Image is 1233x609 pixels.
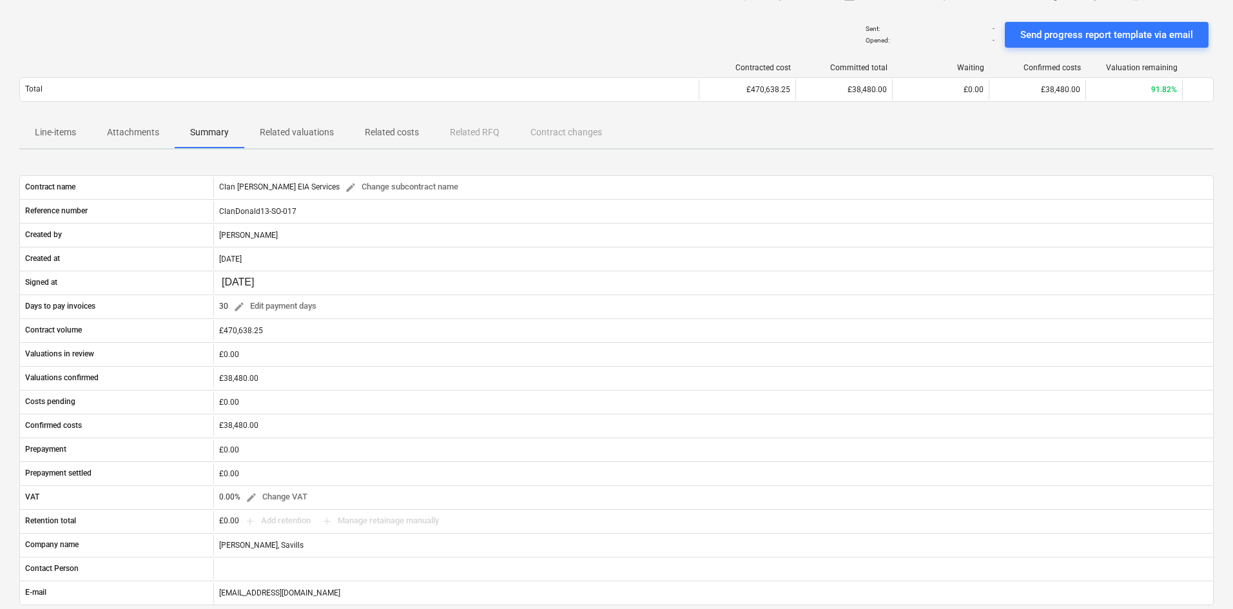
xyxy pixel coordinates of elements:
p: Days to pay invoices [25,301,95,312]
div: £0.00 [213,344,1213,365]
span: 91.82% [1151,85,1177,94]
p: Costs pending [25,396,75,407]
div: 0.00% [219,487,313,507]
p: - [993,36,995,44]
p: Confirmed costs [25,420,82,431]
p: Sent : [866,24,880,33]
span: Change VAT [246,490,307,505]
p: Total [25,84,43,95]
div: [DATE] [213,249,1213,269]
div: 30 [219,296,322,316]
p: Prepayment settled [25,468,92,479]
p: Valuations in review [25,349,94,360]
p: Contract name [25,182,75,193]
p: Summary [190,126,229,139]
div: £0.00 [219,511,444,531]
div: £470,638.25 [699,79,795,100]
button: Edit payment days [228,296,322,316]
span: £0.00 [964,85,984,94]
p: E-mail [25,587,46,598]
p: Signed at [25,277,57,288]
p: Valuations confirmed [25,372,99,383]
div: [PERSON_NAME] [213,225,1213,246]
div: £0.00 [213,463,1213,484]
div: £38,480.00 [213,368,1213,389]
div: £0.00 [213,440,1213,460]
button: Send progress report template via email [1005,22,1209,48]
p: Line-items [35,126,76,139]
button: Change VAT [240,487,313,507]
span: Change subcontract name [345,180,458,195]
span: £38,480.00 [1041,85,1080,94]
p: Created by [25,229,62,240]
div: £470,638.25 [213,320,1213,341]
div: ClanDonald13-SO-017 [213,201,1213,222]
div: Clan [PERSON_NAME] EIA Services [219,177,463,197]
p: £38,480.00 [219,420,258,431]
input: Change [219,274,280,292]
p: Contract volume [25,325,82,336]
p: Attachments [107,126,159,139]
p: Related costs [365,126,419,139]
p: Related valuations [260,126,334,139]
iframe: Chat Widget [1169,547,1233,609]
div: Contracted cost [704,63,791,72]
p: - [993,24,995,33]
p: Company name [25,539,79,550]
span: £38,480.00 [848,85,887,94]
p: Retention total [25,516,76,527]
p: Reference number [25,206,88,217]
div: Send progress report template via email [1020,26,1193,43]
div: Waiting [898,63,984,72]
p: VAT [25,492,39,503]
button: Change subcontract name [340,177,463,197]
div: [EMAIL_ADDRESS][DOMAIN_NAME] [213,583,1213,603]
div: [PERSON_NAME], Savills [213,535,1213,556]
div: Committed total [801,63,888,72]
div: Confirmed costs [995,63,1081,72]
p: Created at [25,253,60,264]
div: £0.00 [213,392,1213,412]
span: edit [233,301,245,313]
span: Edit payment days [233,299,316,314]
div: Valuation remaining [1091,63,1178,72]
span: edit [246,492,257,503]
span: edit [345,182,356,193]
p: Prepayment [25,444,66,455]
p: Contact Person [25,563,79,574]
p: Opened : [866,36,889,44]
